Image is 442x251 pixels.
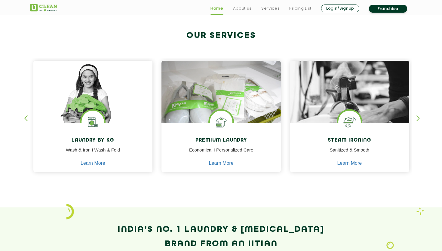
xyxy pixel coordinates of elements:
[30,31,412,41] h2: Our Services
[38,138,148,143] h4: Laundry by Kg
[81,161,105,166] a: Learn More
[338,111,361,133] img: steam iron
[321,5,359,12] a: Login/Signup
[337,161,362,166] a: Learn More
[261,5,280,12] a: Services
[66,204,74,219] img: icon_2.png
[233,5,252,12] a: About us
[386,241,394,249] img: Laundry
[81,111,104,133] img: laundry washing machine
[416,207,424,215] img: Laundry wash and iron
[210,5,223,12] a: Home
[290,61,409,157] img: clothes ironed
[161,61,281,140] img: laundry done shoes and clothes
[369,5,407,13] a: Franchise
[33,61,153,140] img: a girl with laundry basket
[294,138,405,143] h4: Steam Ironing
[166,147,276,160] p: Economical I Personalized Care
[38,147,148,160] p: Wash & Iron I Wash & Fold
[210,111,232,133] img: Shoes Cleaning
[289,5,312,12] a: Pricing List
[166,138,276,143] h4: Premium Laundry
[294,147,405,160] p: Sanitized & Smooth
[209,161,234,166] a: Learn More
[30,4,57,11] img: UClean Laundry and Dry Cleaning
